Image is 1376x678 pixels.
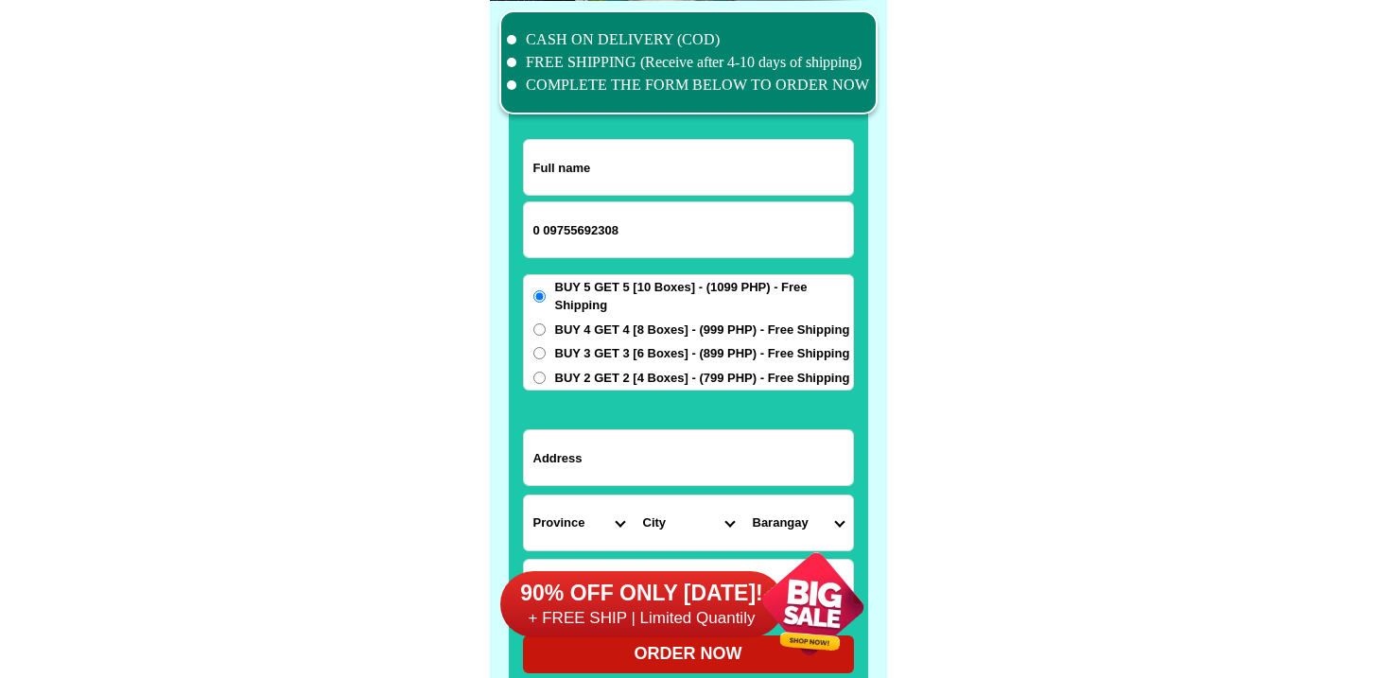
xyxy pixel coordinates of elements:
input: BUY 5 GET 5 [10 Boxes] - (1099 PHP) - Free Shipping [533,290,546,303]
input: Input full_name [524,140,853,195]
span: BUY 2 GET 2 [4 Boxes] - (799 PHP) - Free Shipping [555,369,850,388]
input: BUY 4 GET 4 [8 Boxes] - (999 PHP) - Free Shipping [533,323,546,336]
span: BUY 4 GET 4 [8 Boxes] - (999 PHP) - Free Shipping [555,321,850,339]
select: Select district [634,495,743,550]
h6: + FREE SHIP | Limited Quantily [500,608,784,629]
input: Input address [524,430,853,485]
li: CASH ON DELIVERY (COD) [507,28,870,51]
select: Select province [524,495,634,550]
h6: 90% OFF ONLY [DATE]! [500,580,784,608]
span: BUY 3 GET 3 [6 Boxes] - (899 PHP) - Free Shipping [555,344,850,363]
select: Select commune [743,495,853,550]
li: COMPLETE THE FORM BELOW TO ORDER NOW [507,74,870,96]
input: Input phone_number [524,202,853,257]
input: BUY 3 GET 3 [6 Boxes] - (899 PHP) - Free Shipping [533,347,546,359]
li: FREE SHIPPING (Receive after 4-10 days of shipping) [507,51,870,74]
input: BUY 2 GET 2 [4 Boxes] - (799 PHP) - Free Shipping [533,372,546,384]
span: BUY 5 GET 5 [10 Boxes] - (1099 PHP) - Free Shipping [555,278,853,315]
